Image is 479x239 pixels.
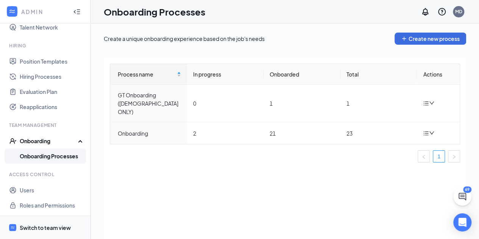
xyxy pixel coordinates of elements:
[104,5,205,18] h1: Onboarding Processes
[452,155,456,159] span: right
[10,225,15,230] svg: WorkstreamLogo
[118,91,181,116] div: GT Onboarding ([DEMOGRAPHIC_DATA] ONLY)
[187,85,264,122] td: 0
[340,85,417,122] td: 1
[9,171,83,178] div: Access control
[453,187,471,206] button: ChatActive
[448,150,460,162] button: right
[453,213,471,231] div: Open Intercom Messenger
[20,54,84,69] a: Position Templates
[20,20,84,35] a: Talent Network
[20,99,84,114] a: Reapplications
[423,130,429,136] span: bars
[417,64,460,85] th: Actions
[8,8,16,15] svg: WorkstreamLogo
[20,198,84,213] a: Roles and Permissions
[187,64,264,85] th: In progress
[187,122,264,144] td: 2
[20,137,78,145] div: Onboarding
[458,192,467,201] svg: ChatActive
[423,100,429,106] span: bars
[463,186,471,193] div: 69
[9,137,17,145] svg: UserCheck
[118,129,181,137] div: Onboarding
[73,8,81,16] svg: Collapse
[20,224,71,231] div: Switch to team view
[340,64,417,85] th: Total
[418,150,430,162] li: Previous Page
[264,64,340,85] th: Onboarded
[455,8,462,15] div: MD
[20,69,84,84] a: Hiring Processes
[433,151,445,162] a: 1
[20,148,84,164] a: Onboarding Processes
[433,150,445,162] li: 1
[421,7,430,16] svg: Notifications
[418,150,430,162] button: left
[9,42,83,49] div: Hiring
[264,122,340,144] td: 21
[395,33,466,45] button: PlusCreate new process
[9,122,83,128] div: Team Management
[448,150,460,162] li: Next Page
[340,122,417,144] td: 23
[429,100,434,106] span: down
[104,35,265,42] div: Create a unique onboarding experience based on the job's needs
[264,85,340,122] td: 1
[437,7,446,16] svg: QuestionInfo
[20,84,84,99] a: Evaluation Plan
[401,36,407,42] svg: Plus
[429,130,434,136] span: down
[21,8,66,16] div: ADMIN
[20,183,84,198] a: Users
[421,155,426,159] span: left
[118,70,175,78] span: Process name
